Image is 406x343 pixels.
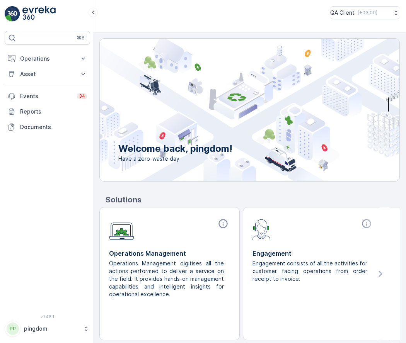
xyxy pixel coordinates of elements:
button: PPpingdom [5,321,90,337]
p: Events [20,92,73,100]
button: QA Client(+03:00) [330,6,400,19]
p: Operations [20,55,75,63]
p: Welcome back, pingdom! [118,143,232,155]
p: Operations Management [109,249,230,258]
span: v 1.48.1 [5,314,90,319]
a: Reports [5,104,90,119]
p: ( +03:00 ) [358,10,377,16]
p: Solutions [106,194,400,205]
p: pingdom [24,325,79,333]
p: Documents [20,123,87,131]
button: Operations [5,51,90,66]
a: Events34 [5,88,90,104]
a: Documents [5,119,90,135]
img: module-icon [109,218,134,240]
p: Reports [20,108,87,115]
p: 34 [79,93,85,99]
button: Asset [5,66,90,82]
div: PP [7,323,19,335]
p: Engagement consists of all the activities for customer facing operations from order receipt to in... [252,260,367,283]
img: logo_light-DOdMpM7g.png [22,6,56,22]
p: QA Client [330,9,355,17]
img: city illustration [65,39,399,181]
p: Operations Management digitises all the actions performed to deliver a service on the field. It p... [109,260,224,298]
span: Have a zero-waste day [118,155,232,163]
p: Asset [20,70,75,78]
img: logo [5,6,20,22]
p: ⌘B [77,35,85,41]
img: module-icon [252,218,271,240]
p: Engagement [252,249,374,258]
